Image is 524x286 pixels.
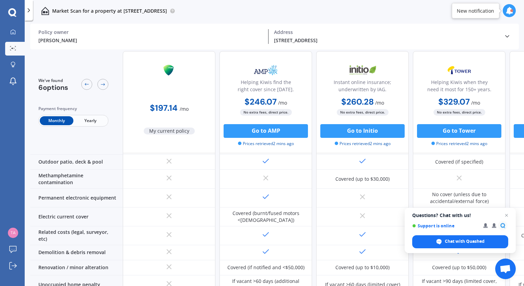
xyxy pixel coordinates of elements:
[471,99,480,106] span: / mo
[431,141,487,147] span: Prices retrieved 2 mins ago
[417,124,501,138] button: Go to Tower
[341,96,374,107] b: $260.28
[38,83,68,92] span: 6 options
[375,99,384,106] span: / mo
[322,79,403,96] div: Instant online insurance; underwritten by IAG.
[224,124,308,138] button: Go to AMP
[340,62,385,79] img: Initio.webp
[320,124,405,138] button: Go to Initio
[495,259,516,279] div: Open chat
[41,7,49,15] img: home-and-contents.b802091223b8502ef2dd.svg
[144,128,195,134] span: My current policy
[437,62,482,79] img: Tower.webp
[419,79,500,96] div: Helping Kiwis when they need it most for 150+ years.
[146,62,192,79] img: Mas.png
[30,226,123,245] div: Related costs (legal, surveyor, etc)
[38,29,263,35] div: Policy owner
[274,29,498,35] div: Address
[30,245,123,260] div: Demolition & debris removal
[243,62,288,79] img: AMP.webp
[180,106,189,112] span: / mo
[245,96,277,107] b: $246.07
[30,260,123,275] div: Renovation / minor alteration
[227,264,305,271] div: Covered (if notified and <$50,000)
[433,109,485,116] span: No extra fees, direct price.
[335,176,390,182] div: Covered (up to $30,000)
[438,96,470,107] b: $329.07
[335,264,390,271] div: Covered (up to $10,000)
[445,238,485,245] span: Chat with Quashed
[432,264,486,271] div: Covered (up to $50,000)
[38,78,68,84] span: We've found
[38,105,108,112] div: Payment frequency
[335,141,391,147] span: Prices retrieved 2 mins ago
[412,223,478,228] span: Support is online
[418,191,500,205] div: No cover (unless due to accidental/external force)
[52,8,167,14] p: Market Scan for a property at [STREET_ADDRESS]
[30,189,123,207] div: Permanent electronic equipment
[38,37,263,44] div: [PERSON_NAME]
[40,116,73,125] span: Monthly
[30,170,123,189] div: Methamphetamine contamination
[225,210,307,224] div: Covered (burnt/fused motors <[DEMOGRAPHIC_DATA])
[412,213,508,218] span: Questions? Chat with us!
[225,79,306,96] div: Helping Kiwis find the right cover since [DATE].
[457,7,494,14] div: New notification
[337,109,389,116] span: No extra fees, direct price.
[238,141,294,147] span: Prices retrieved 2 mins ago
[30,207,123,226] div: Electric current cover
[412,235,508,248] div: Chat with Quashed
[240,109,292,116] span: No extra fees, direct price.
[435,158,483,165] div: Covered (if specified)
[502,211,511,219] span: Close chat
[73,116,107,125] span: Yearly
[30,155,123,170] div: Outdoor patio, deck & pool
[150,103,178,113] b: $197.14
[8,228,18,238] img: 9271a718c55089be8da241e9550128a9
[278,99,287,106] span: / mo
[274,37,498,44] div: [STREET_ADDRESS]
